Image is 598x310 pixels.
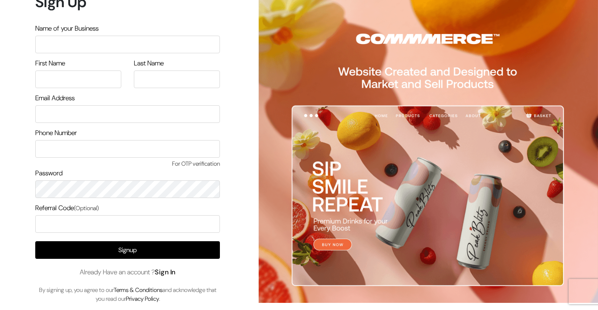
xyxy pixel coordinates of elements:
[114,286,162,294] a: Terms & Conditions
[35,241,220,259] button: Signup
[35,23,99,34] label: Name of your Business
[35,286,220,303] p: By signing up, you agree to our and acknowledge that you read our .
[35,168,63,178] label: Password
[35,93,75,103] label: Email Address
[35,159,220,168] span: For OTP verification
[35,58,65,68] label: First Name
[126,295,159,302] a: Privacy Policy
[80,267,176,277] span: Already Have an account ?
[134,58,164,68] label: Last Name
[35,203,99,213] label: Referral Code
[155,268,176,276] a: Sign In
[35,128,77,138] label: Phone Number
[74,204,99,212] span: (Optional)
